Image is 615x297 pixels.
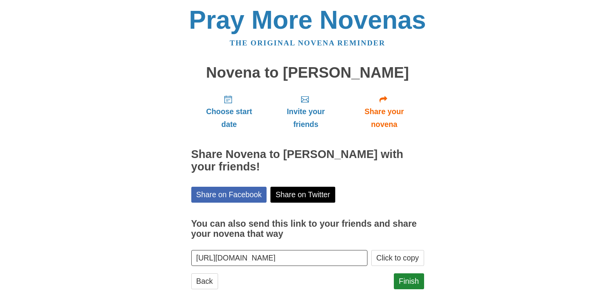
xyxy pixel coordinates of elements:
[199,105,260,131] span: Choose start date
[191,148,424,173] h2: Share Novena to [PERSON_NAME] with your friends!
[191,219,424,239] h3: You can also send this link to your friends and share your novena that way
[230,39,385,47] a: The original novena reminder
[191,64,424,81] h1: Novena to [PERSON_NAME]
[191,187,267,203] a: Share on Facebook
[189,5,426,34] a: Pray More Novenas
[275,105,336,131] span: Invite your friends
[267,89,344,135] a: Invite your friends
[371,250,424,266] button: Click to copy
[191,273,218,289] a: Back
[352,105,416,131] span: Share your novena
[191,89,267,135] a: Choose start date
[394,273,424,289] a: Finish
[270,187,335,203] a: Share on Twitter
[345,89,424,135] a: Share your novena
